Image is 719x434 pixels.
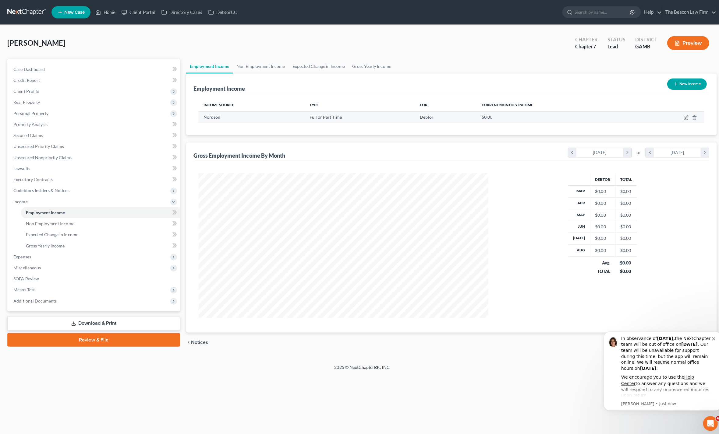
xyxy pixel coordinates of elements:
[663,36,704,50] button: Preview
[204,7,238,18] a: DebtorCC
[13,198,27,203] span: Income
[611,231,633,243] td: $0.00
[571,36,593,43] div: Chapter
[564,219,586,231] th: Jun
[611,243,633,254] td: $0.00
[190,338,207,342] span: Notices
[611,196,633,208] td: $0.00
[611,172,633,184] th: Total
[711,413,716,418] span: 6
[631,36,653,43] div: District
[192,84,243,92] div: Employment Income
[564,196,586,208] th: Apr
[571,6,626,18] input: Search by name...
[9,74,179,85] a: Credit Report
[589,43,592,49] span: 7
[231,58,287,73] a: Non Employment Income
[185,338,207,342] button: chevron_left Notices
[13,77,40,82] span: Credit Report
[13,110,48,115] span: Personal Property
[26,219,74,225] span: Non Employment Income
[21,239,179,250] a: Gross Yearly Income
[13,263,41,268] span: Miscellaneous
[9,271,179,282] a: SOFA Review
[696,147,704,156] i: chevron_right
[591,187,606,193] div: $0.00
[21,228,179,239] a: Expected Change in Income
[13,154,72,159] span: Unsecured Nonpriority Claims
[192,151,283,158] div: Gross Employment Income By Month
[611,219,633,231] td: $0.00
[7,314,179,328] a: Download & Print
[118,7,157,18] a: Client Portal
[13,274,39,279] span: SOFA Review
[603,36,621,43] div: Status
[13,176,52,181] span: Executory Contracts
[611,184,633,196] td: $0.00
[564,147,572,156] i: chevron_left
[478,114,489,119] span: $0.00
[417,102,424,107] span: For
[26,230,78,236] span: Expected Change in Income
[307,114,339,119] span: Full or Part Time
[9,162,179,173] a: Lawsuits
[9,129,179,140] a: Secured Claims
[637,7,657,18] a: Help
[13,88,39,93] span: Client Profile
[13,165,30,170] span: Lawsuits
[21,206,179,217] a: Employment Income
[13,285,34,290] span: Means Test
[417,114,430,119] span: Debtor
[9,118,179,129] a: Property Analysis
[586,172,611,184] th: Debtor
[9,140,179,151] a: Unsecured Priority Claims
[202,114,219,119] span: Nordson
[698,413,713,428] iframe: Intercom live chat
[658,7,711,18] a: The Beacon Law Firm
[157,7,204,18] a: Directory Cases
[307,102,317,107] span: Type
[632,149,636,155] span: to
[13,143,64,148] span: Unsecured Priority Claims
[13,66,44,71] span: Case Dashboard
[564,243,586,254] th: Aug
[13,132,43,137] span: Secured Claims
[564,184,586,196] th: Mar
[185,58,231,73] a: Employment Income
[13,121,47,126] span: Property Analysis
[26,241,64,247] span: Gross Yearly Income
[631,43,653,50] div: GAMB
[591,246,606,252] div: $0.00
[13,187,69,192] span: Codebtors Insiders & Notices
[591,267,606,273] div: TOTAL
[591,222,606,228] div: $0.00
[616,258,628,264] div: $0.00
[591,211,606,217] div: $0.00
[616,267,628,273] div: $0.00
[641,147,650,156] i: chevron_left
[92,7,118,18] a: Home
[591,258,606,264] div: Avg.
[202,102,232,107] span: Income Source
[287,58,346,73] a: Expected Change in Income
[21,217,179,228] a: Non Employment Income
[9,151,179,162] a: Unsecured Nonpriority Claims
[9,173,179,184] a: Executory Contracts
[13,252,31,257] span: Expenses
[650,147,696,156] div: [DATE]
[26,208,65,214] span: Employment Income
[591,234,606,240] div: $0.00
[591,199,606,205] div: $0.00
[64,10,84,15] span: New Case
[7,38,65,47] span: [PERSON_NAME]
[9,63,179,74] a: Case Dashboard
[619,147,627,156] i: chevron_right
